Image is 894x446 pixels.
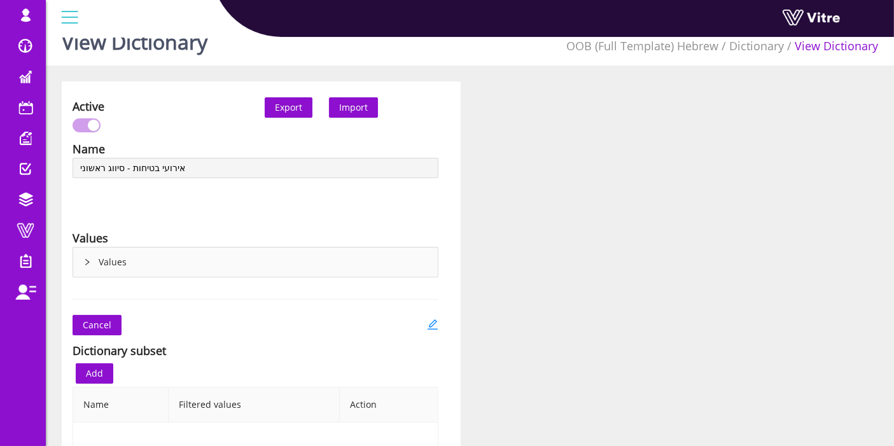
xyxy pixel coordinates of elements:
[76,363,113,384] button: Add
[339,101,368,113] span: Import
[169,387,340,422] th: Filtered values
[73,247,438,277] div: rightValues
[83,318,111,332] span: Cancel
[784,37,878,55] li: View Dictionary
[340,387,438,422] th: Action
[427,315,438,335] a: edit
[62,11,207,66] h1: View Dictionary
[566,38,718,53] a: OOB (Full Template) Hebrew
[73,97,104,115] div: Active
[73,158,438,178] input: Name
[73,315,122,335] button: Cancel
[265,97,312,118] button: Export
[73,342,166,359] div: Dictionary subset
[73,229,108,247] div: Values
[73,140,105,158] div: Name
[86,366,103,380] span: Add
[83,258,91,266] span: right
[73,387,169,422] th: Name
[427,319,438,330] span: edit
[275,101,302,115] span: Export
[729,38,784,53] a: Dictionary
